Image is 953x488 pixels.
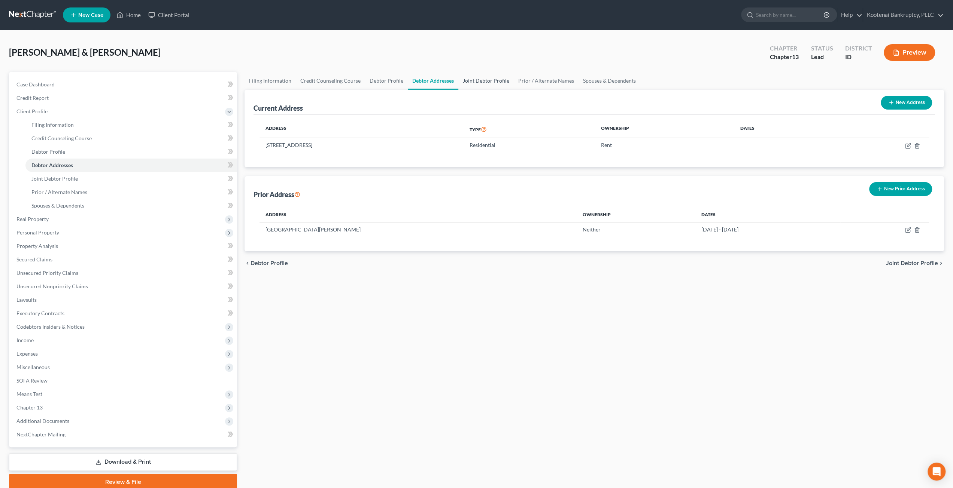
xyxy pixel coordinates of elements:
[260,222,577,236] td: [GEOGRAPHIC_DATA][PERSON_NAME]
[577,222,695,236] td: Neither
[25,185,237,199] a: Prior / Alternate Names
[10,307,237,320] a: Executory Contracts
[734,121,825,138] th: Dates
[695,207,840,222] th: Dates
[837,8,862,22] a: Help
[251,260,288,266] span: Debtor Profile
[254,190,300,199] div: Prior Address
[245,260,288,266] button: chevron_left Debtor Profile
[10,280,237,293] a: Unsecured Nonpriority Claims
[16,337,34,343] span: Income
[16,377,48,384] span: SOFA Review
[886,260,944,266] button: Joint Debtor Profile chevron_right
[10,428,237,441] a: NextChapter Mailing
[514,72,579,90] a: Prior / Alternate Names
[31,122,74,128] span: Filing Information
[579,72,640,90] a: Spouses & Dependents
[31,175,78,182] span: Joint Debtor Profile
[16,404,43,411] span: Chapter 13
[10,253,237,266] a: Secured Claims
[365,72,408,90] a: Debtor Profile
[25,145,237,159] a: Debtor Profile
[31,148,65,155] span: Debtor Profile
[16,95,49,101] span: Credit Report
[260,207,577,222] th: Address
[10,91,237,105] a: Credit Report
[16,350,38,357] span: Expenses
[78,12,103,18] span: New Case
[25,159,237,172] a: Debtor Addresses
[16,431,66,438] span: NextChapter Mailing
[595,121,734,138] th: Ownership
[254,104,303,113] div: Current Address
[938,260,944,266] i: chevron_right
[296,72,365,90] a: Credit Counseling Course
[863,8,944,22] a: Kootenai Bankruptcy, PLLC
[25,172,237,185] a: Joint Debtor Profile
[884,44,935,61] button: Preview
[31,135,92,141] span: Credit Counseling Course
[10,293,237,307] a: Lawsuits
[16,216,49,222] span: Real Property
[869,182,932,196] button: New Prior Address
[577,207,695,222] th: Ownership
[16,391,42,397] span: Means Test
[756,8,825,22] input: Search by name...
[408,72,458,90] a: Debtor Addresses
[770,44,799,53] div: Chapter
[31,189,87,195] span: Prior / Alternate Names
[10,78,237,91] a: Case Dashboard
[695,222,840,236] td: [DATE] - [DATE]
[811,53,833,61] div: Lead
[595,138,734,152] td: Rent
[9,453,237,471] a: Download & Print
[16,297,37,303] span: Lawsuits
[464,121,595,138] th: Type
[31,162,73,168] span: Debtor Addresses
[845,44,872,53] div: District
[16,270,78,276] span: Unsecured Priority Claims
[25,118,237,132] a: Filing Information
[16,108,48,114] span: Client Profile
[16,418,69,424] span: Additional Documents
[464,138,595,152] td: Residential
[845,53,872,61] div: ID
[928,463,946,481] div: Open Intercom Messenger
[792,53,799,60] span: 13
[16,323,85,330] span: Codebtors Insiders & Notices
[886,260,938,266] span: Joint Debtor Profile
[16,229,59,236] span: Personal Property
[16,81,55,88] span: Case Dashboard
[16,364,50,370] span: Miscellaneous
[16,283,88,289] span: Unsecured Nonpriority Claims
[10,266,237,280] a: Unsecured Priority Claims
[9,47,161,58] span: [PERSON_NAME] & [PERSON_NAME]
[113,8,145,22] a: Home
[770,53,799,61] div: Chapter
[10,374,237,387] a: SOFA Review
[25,199,237,212] a: Spouses & Dependents
[31,202,84,209] span: Spouses & Dependents
[245,260,251,266] i: chevron_left
[16,243,58,249] span: Property Analysis
[145,8,193,22] a: Client Portal
[16,310,64,316] span: Executory Contracts
[881,96,932,110] button: New Address
[16,256,52,263] span: Secured Claims
[260,138,464,152] td: [STREET_ADDRESS]
[245,72,296,90] a: Filing Information
[458,72,514,90] a: Joint Debtor Profile
[260,121,464,138] th: Address
[811,44,833,53] div: Status
[10,239,237,253] a: Property Analysis
[25,132,237,145] a: Credit Counseling Course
